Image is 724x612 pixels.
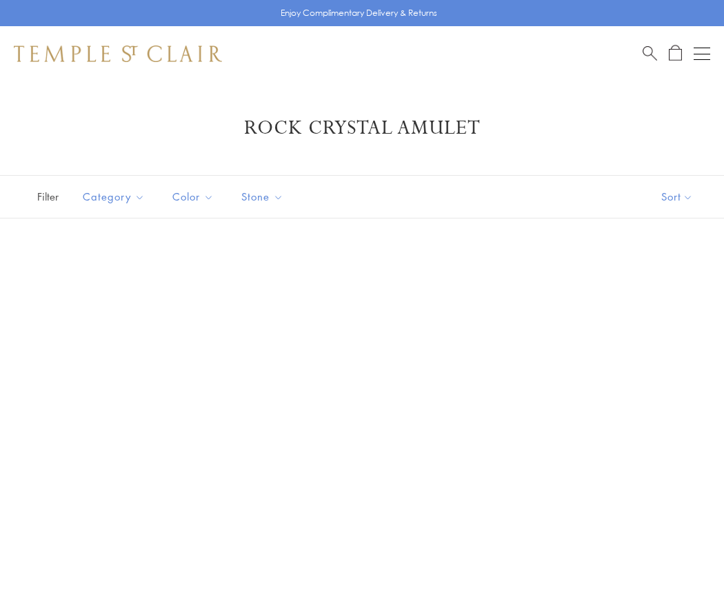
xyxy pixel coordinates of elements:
[34,116,690,141] h1: Rock Crystal Amulet
[72,181,155,212] button: Category
[231,181,294,212] button: Stone
[694,45,710,62] button: Open navigation
[630,176,724,218] button: Show sort by
[281,6,437,20] p: Enjoy Complimentary Delivery & Returns
[76,188,155,205] span: Category
[162,181,224,212] button: Color
[234,188,294,205] span: Stone
[14,45,222,62] img: Temple St. Clair
[643,45,657,62] a: Search
[165,188,224,205] span: Color
[669,45,682,62] a: Open Shopping Bag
